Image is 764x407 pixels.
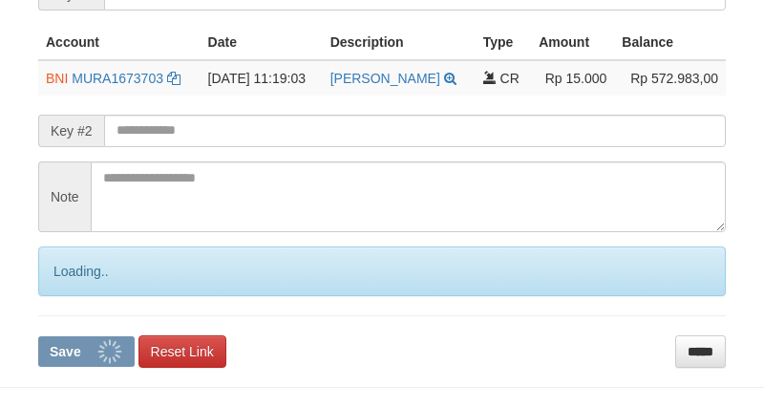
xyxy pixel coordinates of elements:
[531,25,614,60] th: Amount
[38,246,726,296] div: Loading..
[38,115,104,147] span: Key #2
[614,60,726,96] td: Rp 572.983,00
[323,25,476,60] th: Description
[46,71,68,86] span: BNI
[330,71,440,86] a: [PERSON_NAME]
[167,71,180,86] a: Copy MURA1673703 to clipboard
[72,71,163,86] a: MURA1673703
[151,344,214,359] span: Reset Link
[38,161,91,232] span: Note
[38,336,135,367] button: Save
[531,60,614,96] td: Rp 15.000
[500,71,520,86] span: CR
[201,60,323,96] td: [DATE] 11:19:03
[201,25,323,60] th: Date
[50,344,81,359] span: Save
[614,25,726,60] th: Balance
[38,25,201,60] th: Account
[138,335,226,368] a: Reset Link
[476,25,532,60] th: Type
